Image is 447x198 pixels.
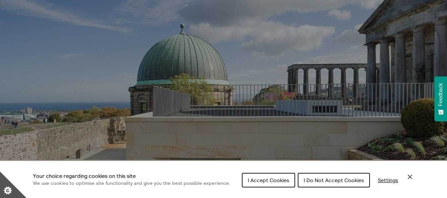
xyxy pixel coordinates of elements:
[438,83,444,106] span: Feedback
[33,180,230,187] p: We use cookies to optimise site functionality and give you the best possible experience.
[304,177,364,183] span: I Do Not Accept Cookies
[242,173,295,187] button: I Accept Cookies
[406,173,414,181] button: Close Cookie Control
[248,177,289,183] span: I Accept Cookies
[373,174,403,187] button: Settings
[298,173,370,187] button: I Do Not Accept Cookies
[434,76,447,121] button: Feedback - Show survey
[378,177,398,183] span: Settings
[33,172,230,180] h1: Your choice regarding cookies on this site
